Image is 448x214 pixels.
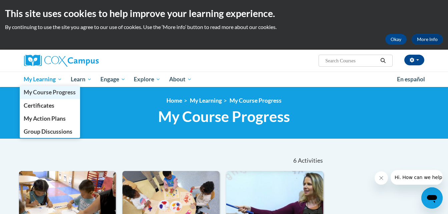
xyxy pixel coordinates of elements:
img: Cox Campus [24,55,99,67]
a: About [165,72,196,87]
a: Certificates [20,99,80,112]
span: About [169,75,192,83]
p: By continuing to use the site you agree to our use of cookies. Use the ‘More info’ button to read... [5,23,443,31]
span: Activities [298,157,323,164]
span: My Learning [24,75,62,83]
a: My Learning [190,97,222,104]
span: Engage [100,75,125,83]
a: Cox Campus [24,55,151,67]
div: Main menu [14,72,434,87]
iframe: Button to launch messaging window [421,187,443,209]
span: Certificates [24,102,54,109]
a: More Info [412,34,443,45]
button: Search [378,57,388,65]
a: My Course Progress [20,86,80,99]
span: En español [397,76,425,83]
span: Hi. How can we help? [4,5,54,10]
h2: This site uses cookies to help improve your learning experience. [5,7,443,20]
span: 6 [293,157,297,164]
span: Explore [134,75,160,83]
span: Learn [71,75,92,83]
span: Group Discussions [24,128,72,135]
iframe: Message from company [391,170,443,185]
iframe: Close message [375,171,388,185]
a: Group Discussions [20,125,80,138]
span: My Action Plans [24,115,66,122]
a: Engage [96,72,130,87]
a: My Action Plans [20,112,80,125]
a: Home [166,97,182,104]
button: Okay [385,34,407,45]
a: En español [393,72,429,86]
a: My Course Progress [230,97,282,104]
input: Search Courses [325,57,378,65]
a: Explore [129,72,165,87]
button: Account Settings [404,55,424,65]
a: My Learning [20,72,67,87]
span: My Course Progress [158,108,290,125]
span: My Course Progress [24,89,76,96]
a: Learn [66,72,96,87]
